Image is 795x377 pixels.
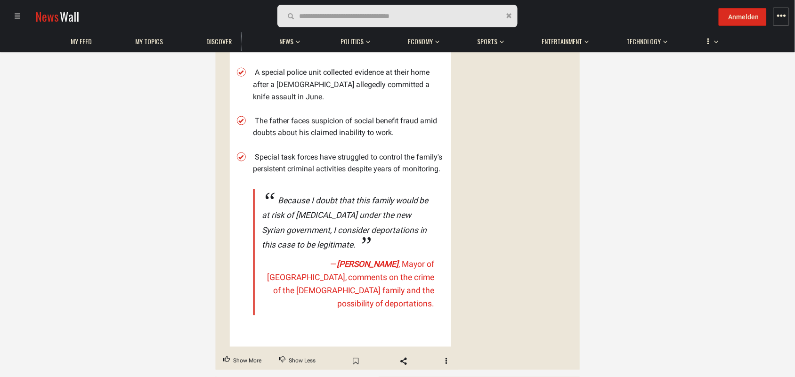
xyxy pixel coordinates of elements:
[275,28,303,51] button: News
[279,37,293,46] span: News
[542,37,583,46] span: Entertainment
[216,353,270,370] button: Upvote
[275,32,298,51] a: News
[262,194,435,253] div: Because I doubt that this family would be at risk of [MEDICAL_DATA] under the new Syrian governme...
[289,355,316,368] span: Show Less
[341,37,364,46] span: Politics
[473,28,504,51] button: Sports
[622,32,666,51] a: Technology
[262,258,435,311] cite: — , Mayor of [GEOGRAPHIC_DATA], comments on the crime of the [DEMOGRAPHIC_DATA] family and the po...
[408,37,433,46] span: Economy
[253,151,444,175] li: Special task forces have struggled to control the family's persistent criminal activities despite...
[473,32,503,51] a: Sports
[271,353,324,370] button: Downvote
[135,37,163,46] span: My topics
[729,13,759,21] span: Anmelden
[403,28,439,51] button: Economy
[253,66,444,103] li: A special police unit collected evidence at their home after a [DEMOGRAPHIC_DATA] allegedly commi...
[336,32,368,51] a: Politics
[478,37,498,46] span: Sports
[60,8,79,25] span: Wall
[337,260,399,269] span: [PERSON_NAME]
[627,37,661,46] span: Technology
[622,28,668,51] button: Technology
[206,37,232,46] span: Discover
[719,8,767,26] button: Anmelden
[253,115,444,139] li: The father faces suspicion of social benefit fraud amid doubts about his claimed inability to work.
[390,354,417,369] span: Share
[537,32,587,51] a: Entertainment
[35,8,79,25] a: NewsWall
[35,8,59,25] span: News
[537,28,589,51] button: Entertainment
[342,354,369,369] span: Bookmark
[336,28,370,51] button: Politics
[403,32,438,51] a: Economy
[71,37,92,46] span: My Feed
[234,355,262,368] span: Show More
